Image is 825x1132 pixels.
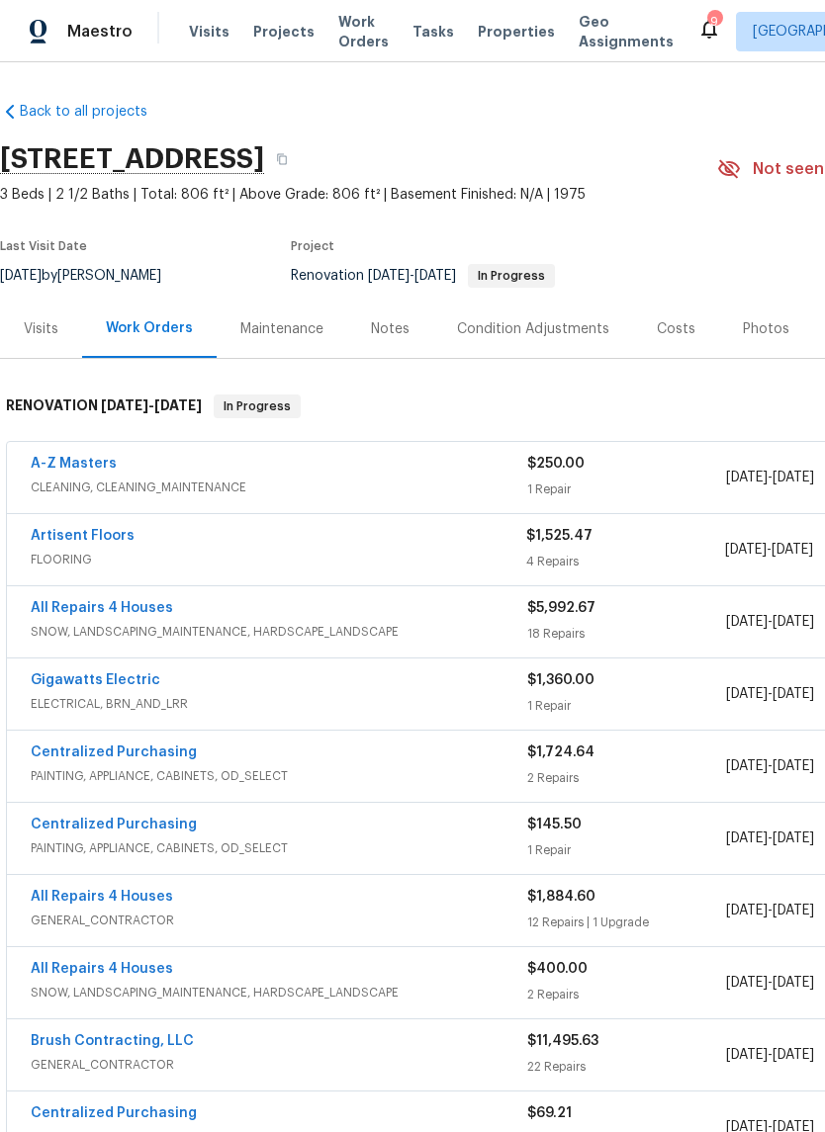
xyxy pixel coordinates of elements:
span: [DATE] [726,687,768,701]
span: $250.00 [527,457,585,471]
span: [DATE] [773,831,814,845]
span: - [726,973,814,993]
span: SNOW, LANDSCAPING_MAINTENANCE, HARDSCAPE_LANDSCAPE [31,983,527,1002]
a: All Repairs 4 Houses [31,962,173,976]
div: 4 Repairs [526,552,724,571]
span: [DATE] [414,269,456,283]
a: Centralized Purchasing [31,745,197,759]
a: A-Z Masters [31,457,117,471]
span: $1,525.47 [526,529,593,543]
span: Properties [478,22,555,42]
span: [DATE] [726,976,768,990]
span: Renovation [291,269,555,283]
div: Visits [24,319,58,339]
span: [DATE] [725,543,767,557]
span: - [726,684,814,704]
span: PAINTING, APPLIANCE, CABINETS, OD_SELECT [31,838,527,858]
div: 1 Repair [527,479,726,499]
span: [DATE] [773,1048,814,1062]
span: - [726,1045,814,1065]
span: - [726,612,814,632]
h6: RENOVATION [6,394,202,418]
div: 22 Repairs [527,1057,726,1077]
span: [DATE] [726,615,768,629]
div: 2 Repairs [527,985,726,1004]
div: 1 Repair [527,696,726,716]
a: Brush Contracting, LLC [31,1034,194,1048]
span: SNOW, LANDSCAPING_MAINTENANCE, HARDSCAPE_LANDSCAPE [31,622,527,642]
div: 2 Repairs [527,768,726,788]
span: GENERAL_CONTRACTOR [31,1055,527,1075]
div: 18 Repairs [527,624,726,644]
span: [DATE] [773,615,814,629]
span: FLOORING [31,550,526,569]
span: In Progress [470,270,553,282]
a: All Repairs 4 Houses [31,890,173,904]
span: - [726,828,814,848]
span: $145.50 [527,818,582,831]
a: Artisent Floors [31,529,135,543]
span: [DATE] [726,471,768,484]
span: [DATE] [368,269,410,283]
a: All Repairs 4 Houses [31,601,173,615]
span: $5,992.67 [527,601,596,615]
span: Visits [189,22,229,42]
span: - [726,756,814,776]
span: Geo Assignments [579,12,674,51]
span: Projects [253,22,315,42]
span: $11,495.63 [527,1034,598,1048]
span: $1,884.60 [527,890,596,904]
a: Gigawatts Electric [31,673,160,687]
div: Maintenance [240,319,323,339]
span: $400.00 [527,962,588,976]
span: [DATE] [772,543,813,557]
span: $1,724.64 [527,745,595,759]
div: 12 Repairs | 1 Upgrade [527,913,726,932]
span: - [726,468,814,487]
span: [DATE] [726,1048,768,1062]
span: [DATE] [726,904,768,917]
div: Costs [657,319,695,339]
span: PAINTING, APPLIANCE, CABINETS, OD_SELECT [31,766,527,786]
span: [DATE] [726,759,768,773]
span: [DATE] [773,976,814,990]
span: $1,360.00 [527,673,595,687]
span: Work Orders [338,12,389,51]
span: CLEANING, CLEANING_MAINTENANCE [31,478,527,497]
div: 9 [707,12,721,32]
span: - [101,398,202,412]
span: [DATE] [726,831,768,845]
span: $69.21 [527,1106,572,1120]
span: [DATE] [101,398,148,412]
div: Notes [371,319,410,339]
span: ELECTRICAL, BRN_AND_LRR [31,694,527,714]
span: In Progress [216,396,299,416]
div: Photos [743,319,789,339]
a: Centralized Purchasing [31,1106,197,1120]
span: - [726,901,814,920]
div: Work Orders [106,318,193,338]
span: [DATE] [773,759,814,773]
span: [DATE] [773,471,814,484]
span: GENERAL_CONTRACTOR [31,911,527,930]
span: - [725,540,813,560]
div: 1 Repair [527,840,726,860]
span: Project [291,240,334,252]
div: Condition Adjustments [457,319,609,339]
span: Maestro [67,22,133,42]
span: [DATE] [773,904,814,917]
a: Centralized Purchasing [31,818,197,831]
span: [DATE] [773,687,814,701]
button: Copy Address [264,141,300,177]
span: Tasks [412,25,454,39]
span: [DATE] [154,398,202,412]
span: - [368,269,456,283]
